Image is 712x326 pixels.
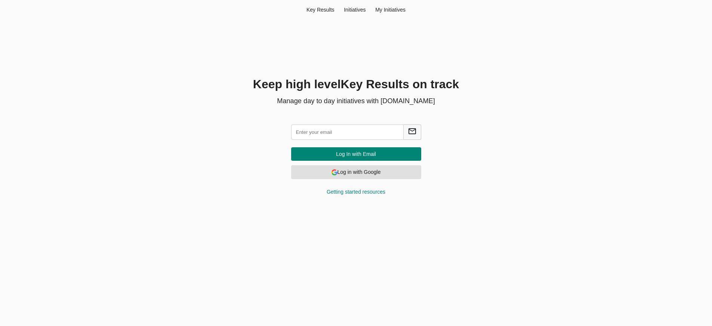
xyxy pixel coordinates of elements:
button: Log In with Email [291,147,421,161]
span: Log In with Email [297,150,415,159]
div: Initiatives [339,6,370,13]
button: Log in with GoogleLog in with Google [291,165,421,179]
input: Enter your email [291,124,404,140]
span: Log in with Google [297,167,415,177]
h1: Keep high level Key Result s on track [186,76,527,93]
img: Log in with Google [332,169,337,175]
div: My Initiatives [370,6,410,13]
div: Getting started resources [291,188,421,196]
div: Key Result s [302,6,339,13]
p: Manage day to day initiatives with [DOMAIN_NAME] [186,96,527,106]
